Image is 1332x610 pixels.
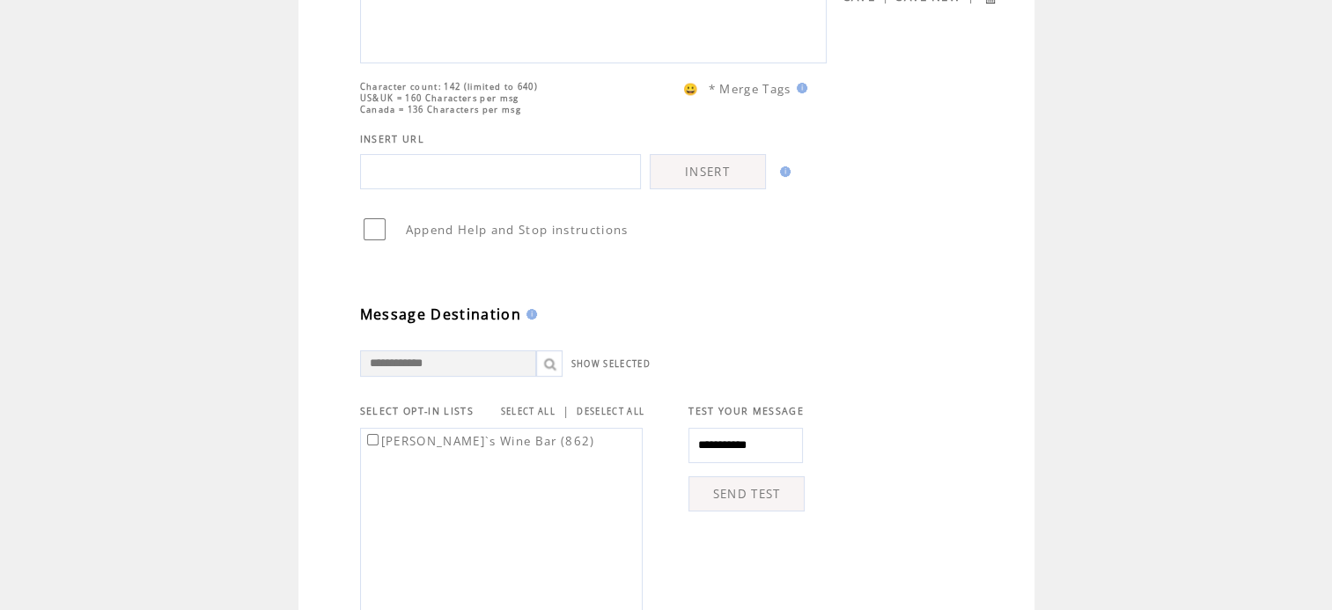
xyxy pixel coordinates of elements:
label: [PERSON_NAME]`s Wine Bar (862) [364,433,595,449]
a: SHOW SELECTED [571,358,651,370]
input: [PERSON_NAME]`s Wine Bar (862) [367,434,379,445]
span: Message Destination [360,305,521,324]
a: INSERT [650,154,766,189]
span: 😀 [683,81,699,97]
span: US&UK = 160 Characters per msg [360,92,519,104]
span: Character count: 142 (limited to 640) [360,81,538,92]
img: help.gif [521,309,537,320]
span: * Merge Tags [709,81,791,97]
span: Canada = 136 Characters per msg [360,104,521,115]
img: help.gif [775,166,791,177]
span: SELECT OPT-IN LISTS [360,405,474,417]
img: help.gif [791,83,807,93]
span: INSERT URL [360,133,424,145]
span: TEST YOUR MESSAGE [688,405,804,417]
a: SEND TEST [688,476,805,511]
a: DESELECT ALL [577,406,644,417]
span: | [563,403,570,419]
a: SELECT ALL [501,406,556,417]
span: Append Help and Stop instructions [406,222,629,238]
